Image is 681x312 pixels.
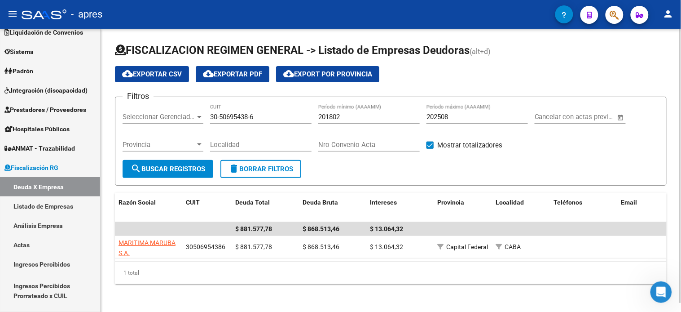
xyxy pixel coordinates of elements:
[235,199,270,206] span: Deuda Total
[235,225,272,232] span: $ 881.577,78
[203,70,262,78] span: Exportar PDF
[182,193,232,223] datatable-header-cell: CUIT
[4,27,83,37] span: Liquidación de Convenios
[122,70,182,78] span: Exportar CSV
[196,66,269,82] button: Exportar PDF
[123,160,213,178] button: Buscar Registros
[186,199,200,206] span: CUIT
[4,105,86,115] span: Prestadores / Proveedores
[299,193,366,223] datatable-header-cell: Deuda Bruta
[492,193,550,223] datatable-header-cell: Localidad
[303,243,339,250] span: $ 868.513,46
[366,193,434,223] datatable-header-cell: Intereses
[663,9,674,19] mat-icon: person
[446,243,488,250] span: Capital Federal
[71,4,102,24] span: - apres
[122,68,133,79] mat-icon: cloud_download
[123,113,195,121] span: Seleccionar Gerenciador
[232,193,299,223] datatable-header-cell: Deuda Total
[131,165,205,173] span: Buscar Registros
[303,199,338,206] span: Deuda Bruta
[119,199,156,206] span: Razón Social
[4,47,34,57] span: Sistema
[7,9,18,19] mat-icon: menu
[370,225,403,232] span: $ 13.064,32
[228,165,293,173] span: Borrar Filtros
[119,239,176,257] span: MARITIMA MARUBA S.A.
[4,163,58,173] span: Fiscalización RG
[115,193,182,223] datatable-header-cell: Razón Social
[4,66,33,76] span: Padrón
[434,193,492,223] datatable-header-cell: Provincia
[550,193,618,223] datatable-header-cell: Teléfonos
[615,112,626,123] button: Open calendar
[203,68,214,79] mat-icon: cloud_download
[283,68,294,79] mat-icon: cloud_download
[505,243,521,250] span: CABA
[220,160,301,178] button: Borrar Filtros
[4,85,88,95] span: Integración (discapacidad)
[4,124,70,134] span: Hospitales Públicos
[470,47,491,56] span: (alt+d)
[123,90,154,103] h3: Filtros
[496,199,524,206] span: Localidad
[554,199,583,206] span: Teléfonos
[303,225,339,232] span: $ 868.513,46
[4,143,75,153] span: ANMAT - Trazabilidad
[370,199,397,206] span: Intereses
[437,140,502,151] span: Mostrar totalizadores
[235,243,272,250] span: $ 881.577,78
[123,141,195,149] span: Provincia
[131,163,141,174] mat-icon: search
[115,44,470,57] span: FISCALIZACION REGIMEN GENERAL -> Listado de Empresas Deudoras
[115,66,189,82] button: Exportar CSV
[650,281,672,303] iframe: Intercom live chat
[621,199,637,206] span: Email
[186,243,225,250] span: 30506954386
[283,70,372,78] span: Export por Provincia
[228,163,239,174] mat-icon: delete
[276,66,379,82] button: Export por Provincia
[437,199,464,206] span: Provincia
[370,243,403,250] span: $ 13.064,32
[115,262,667,284] div: 1 total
